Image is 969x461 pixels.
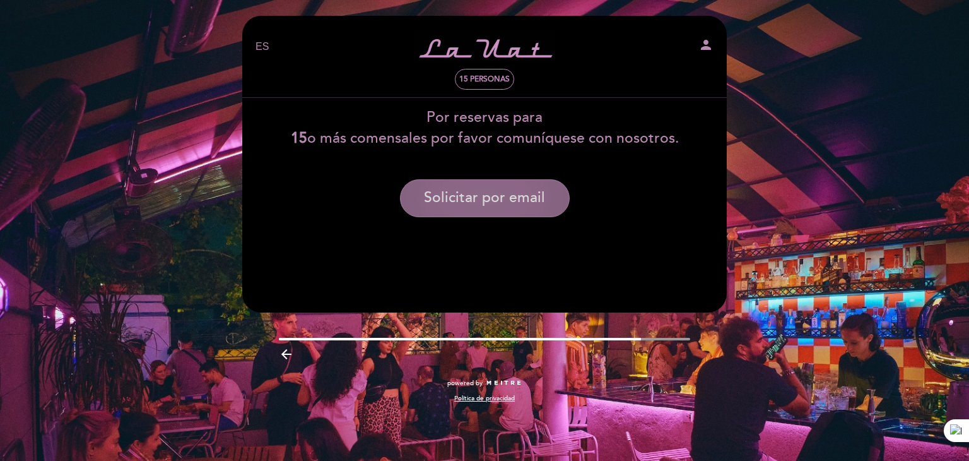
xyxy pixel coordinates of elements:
[447,379,483,388] span: powered by
[291,129,307,147] b: 15
[279,347,294,362] i: arrow_backward
[242,107,727,149] div: Por reservas para o más comensales por favor comuníquese con nosotros.
[486,380,522,386] img: MEITRE
[698,37,714,52] i: person
[698,37,714,57] button: person
[406,30,563,64] a: La Uat
[400,179,570,217] button: Solicitar por email
[454,394,515,403] a: Política de privacidad
[459,75,510,84] span: 15 personas
[447,379,522,388] a: powered by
